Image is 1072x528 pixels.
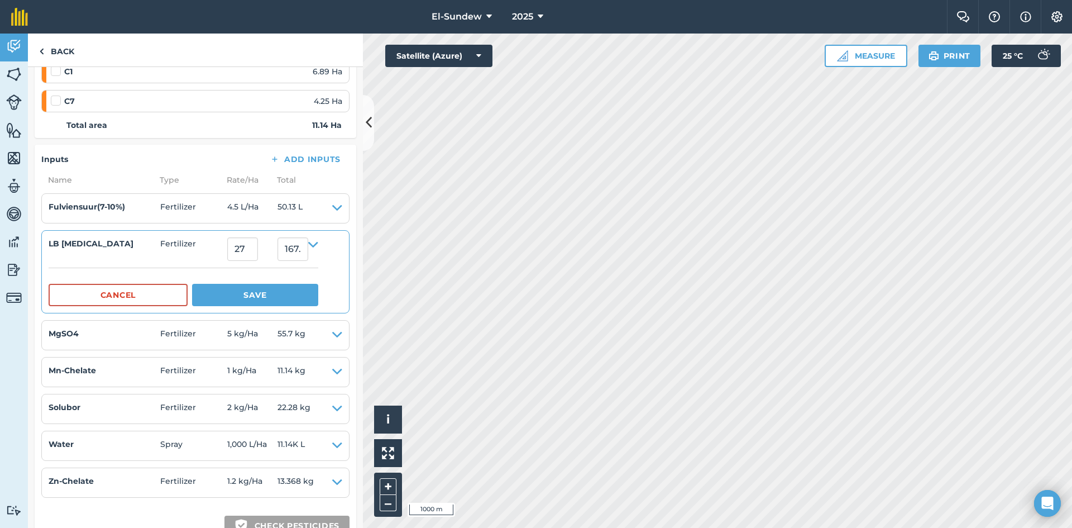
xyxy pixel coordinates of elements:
span: Total [270,174,296,186]
img: svg+xml;base64,PD94bWwgdmVyc2lvbj0iMS4wIiBlbmNvZGluZz0idXRmLTgiPz4KPCEtLSBHZW5lcmF0b3I6IEFkb2JlIE... [6,234,22,250]
button: Satellite (Azure) [385,45,492,67]
h4: Solubor [49,401,160,413]
img: Ruler icon [837,50,848,61]
img: svg+xml;base64,PD94bWwgdmVyc2lvbj0iMS4wIiBlbmNvZGluZz0idXRmLTgiPz4KPCEtLSBHZW5lcmF0b3I6IEFkb2JlIE... [6,206,22,222]
button: 25 °C [992,45,1061,67]
button: Cancel [49,284,188,306]
span: 1,000 L / Ha [227,438,277,454]
span: Fertilizer [160,237,227,261]
h4: Mn-Chelate [49,364,160,377]
img: svg+xml;base64,PD94bWwgdmVyc2lvbj0iMS4wIiBlbmNvZGluZz0idXRmLTgiPz4KPCEtLSBHZW5lcmF0b3I6IEFkb2JlIE... [1032,45,1054,67]
span: 25 ° C [1003,45,1023,67]
summary: Fulviensuur(7-10%)Fertilizer4.5 L/Ha50.13 L [49,201,342,216]
strong: Total area [66,119,107,131]
summary: Zn-ChelateFertilizer1.2 kg/Ha13.368 kg [49,475,342,491]
span: Spray [160,438,227,454]
h4: Water [49,438,160,450]
span: 4.25 Ha [314,95,342,107]
img: Two speech bubbles overlapping with the left bubble in the forefront [956,11,970,22]
span: Fertilizer [160,201,227,216]
span: 4.5 L / Ha [227,201,277,216]
h4: Zn-Chelate [49,475,160,487]
span: Rate/ Ha [220,174,270,186]
span: 22.28 kg [277,401,310,417]
img: svg+xml;base64,PHN2ZyB4bWxucz0iaHR0cDovL3d3dy53My5vcmcvMjAwMC9zdmciIHdpZHRoPSI5IiBoZWlnaHQ9IjI0Ii... [39,45,44,58]
button: Measure [825,45,907,67]
strong: C7 [64,95,75,107]
h4: Inputs [41,153,68,165]
span: i [386,412,390,426]
img: svg+xml;base64,PD94bWwgdmVyc2lvbj0iMS4wIiBlbmNvZGluZz0idXRmLTgiPz4KPCEtLSBHZW5lcmF0b3I6IEFkb2JlIE... [6,94,22,110]
span: Fertilizer [160,327,227,343]
button: Add Inputs [261,151,350,167]
img: svg+xml;base64,PD94bWwgdmVyc2lvbj0iMS4wIiBlbmNvZGluZz0idXRmLTgiPz4KPCEtLSBHZW5lcmF0b3I6IEFkb2JlIE... [6,38,22,55]
span: El-Sundew [432,10,482,23]
h4: LB [MEDICAL_DATA] [49,237,160,250]
span: 11.14K L [277,438,305,454]
button: – [380,495,396,511]
img: A question mark icon [988,11,1001,22]
span: 50.13 L [277,201,303,216]
span: 11.14 kg [277,364,305,380]
span: 5 kg / Ha [227,327,277,343]
summary: MgSO4Fertilizer5 kg/Ha55.7 kg [49,327,342,343]
button: + [380,478,396,495]
span: Fertilizer [160,475,227,491]
span: Fertilizer [160,401,227,417]
img: svg+xml;base64,PD94bWwgdmVyc2lvbj0iMS4wIiBlbmNvZGluZz0idXRmLTgiPz4KPCEtLSBHZW5lcmF0b3I6IEFkb2JlIE... [6,178,22,194]
img: svg+xml;base64,PHN2ZyB4bWxucz0iaHR0cDovL3d3dy53My5vcmcvMjAwMC9zdmciIHdpZHRoPSIxNyIgaGVpZ2h0PSIxNy... [1020,10,1031,23]
img: svg+xml;base64,PHN2ZyB4bWxucz0iaHR0cDovL3d3dy53My5vcmcvMjAwMC9zdmciIHdpZHRoPSI1NiIgaGVpZ2h0PSI2MC... [6,122,22,139]
summary: WaterSpray1,000 L/Ha11.14K L [49,438,342,454]
span: Name [41,174,153,186]
img: svg+xml;base64,PD94bWwgdmVyc2lvbj0iMS4wIiBlbmNvZGluZz0idXRmLTgiPz4KPCEtLSBHZW5lcmF0b3I6IEFkb2JlIE... [6,290,22,306]
span: 2025 [512,10,533,23]
span: Type [153,174,220,186]
h4: MgSO4 [49,327,160,340]
img: A cog icon [1050,11,1064,22]
span: 13.368 kg [277,475,314,491]
summary: SoluborFertilizer2 kg/Ha22.28 kg [49,401,342,417]
button: Print [918,45,981,67]
img: svg+xml;base64,PHN2ZyB4bWxucz0iaHR0cDovL3d3dy53My5vcmcvMjAwMC9zdmciIHdpZHRoPSI1NiIgaGVpZ2h0PSI2MC... [6,66,22,83]
img: Four arrows, one pointing top left, one top right, one bottom right and the last bottom left [382,447,394,459]
summary: LB [MEDICAL_DATA]Fertilizer [49,237,318,261]
button: i [374,406,402,434]
span: Fertilizer [160,364,227,380]
strong: 11.14 Ha [312,119,342,131]
span: 1 kg / Ha [227,364,277,380]
span: 1.2 kg / Ha [227,475,277,491]
span: 55.7 kg [277,327,305,343]
img: svg+xml;base64,PHN2ZyB4bWxucz0iaHR0cDovL3d3dy53My5vcmcvMjAwMC9zdmciIHdpZHRoPSI1NiIgaGVpZ2h0PSI2MC... [6,150,22,167]
summary: Mn-ChelateFertilizer1 kg/Ha11.14 kg [49,364,342,380]
img: svg+xml;base64,PD94bWwgdmVyc2lvbj0iMS4wIiBlbmNvZGluZz0idXRmLTgiPz4KPCEtLSBHZW5lcmF0b3I6IEFkb2JlIE... [6,505,22,516]
a: Back [28,34,85,66]
img: svg+xml;base64,PHN2ZyB4bWxucz0iaHR0cDovL3d3dy53My5vcmcvMjAwMC9zdmciIHdpZHRoPSIxOSIgaGVpZ2h0PSIyNC... [929,49,939,63]
strong: C1 [64,65,73,78]
span: 6.89 Ha [313,65,342,78]
button: Save [192,284,318,306]
div: Open Intercom Messenger [1034,490,1061,517]
img: fieldmargin Logo [11,8,28,26]
h4: Fulviensuur(7-10%) [49,201,160,213]
img: svg+xml;base64,PD94bWwgdmVyc2lvbj0iMS4wIiBlbmNvZGluZz0idXRmLTgiPz4KPCEtLSBHZW5lcmF0b3I6IEFkb2JlIE... [6,261,22,278]
span: 2 kg / Ha [227,401,277,417]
